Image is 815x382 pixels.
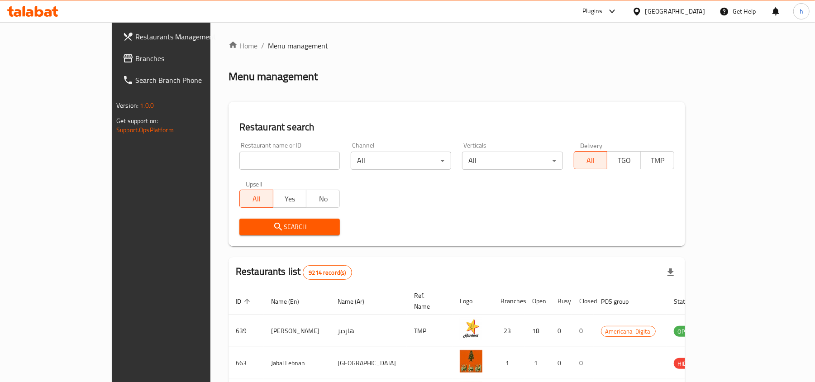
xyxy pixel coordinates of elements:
img: Hardee's [460,318,482,340]
td: [GEOGRAPHIC_DATA] [330,347,407,379]
span: 9214 record(s) [303,268,351,277]
a: Branches [115,48,248,69]
td: 0 [550,315,572,347]
span: Ref. Name [414,290,442,312]
span: Restaurants Management [135,31,241,42]
span: h [800,6,803,16]
td: 0 [550,347,572,379]
button: TGO [607,151,641,169]
label: Delivery [580,142,603,148]
button: No [306,190,340,208]
th: Busy [550,287,572,315]
span: All [243,192,270,205]
span: All [578,154,604,167]
td: 18 [525,315,550,347]
th: Branches [493,287,525,315]
td: 1 [525,347,550,379]
span: OPEN [674,326,696,337]
span: Branches [135,53,241,64]
th: Open [525,287,550,315]
span: Version: [116,100,138,111]
label: Upsell [246,181,262,187]
div: All [462,152,562,170]
span: TGO [611,154,637,167]
span: Yes [277,192,303,205]
span: No [310,192,336,205]
div: Export file [660,262,682,283]
td: TMP [407,315,453,347]
span: POS group [601,296,640,307]
span: 1.0.0 [140,100,154,111]
td: [PERSON_NAME] [264,315,330,347]
a: Support.OpsPlatform [116,124,174,136]
div: Total records count [303,265,352,280]
div: All [351,152,451,170]
img: Jabal Lebnan [460,350,482,372]
h2: Restaurants list [236,265,352,280]
div: [GEOGRAPHIC_DATA] [645,6,705,16]
span: Menu management [268,40,328,51]
button: Yes [273,190,307,208]
button: All [239,190,273,208]
h2: Menu management [229,69,318,84]
input: Search for restaurant name or ID.. [239,152,340,170]
td: Jabal Lebnan [264,347,330,379]
a: Search Branch Phone [115,69,248,91]
li: / [261,40,264,51]
nav: breadcrumb [229,40,685,51]
td: 1 [493,347,525,379]
div: Plugins [582,6,602,17]
button: Search [239,219,340,235]
span: Americana-Digital [601,326,655,337]
button: TMP [640,151,674,169]
button: All [574,151,608,169]
span: TMP [644,154,671,167]
span: Search Branch Phone [135,75,241,86]
span: Get support on: [116,115,158,127]
td: 0 [572,315,594,347]
th: Closed [572,287,594,315]
th: Logo [453,287,493,315]
span: Status [674,296,703,307]
td: 23 [493,315,525,347]
h2: Restaurant search [239,120,674,134]
span: Search [247,221,333,233]
span: ID [236,296,253,307]
span: Name (En) [271,296,311,307]
td: هارديز [330,315,407,347]
a: Restaurants Management [115,26,248,48]
span: HIDDEN [674,358,701,369]
td: 0 [572,347,594,379]
span: Name (Ar) [338,296,376,307]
